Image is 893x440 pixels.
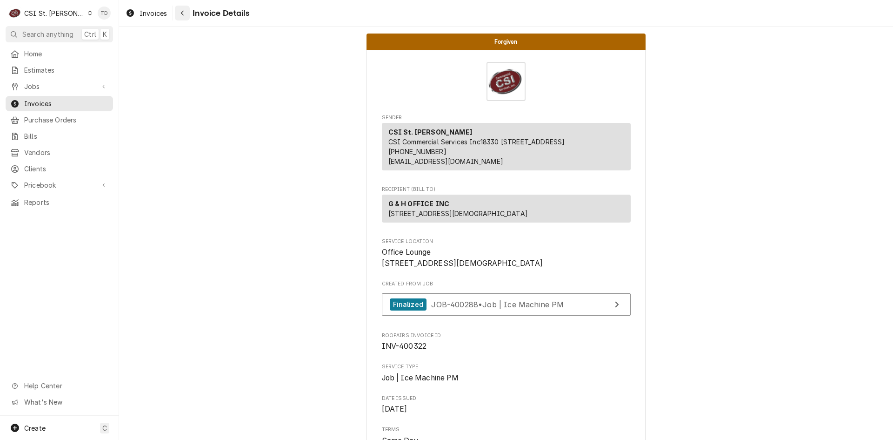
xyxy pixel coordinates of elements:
[382,238,631,245] span: Service Location
[382,195,631,226] div: Recipient (Bill To)
[382,123,631,174] div: Sender
[24,8,85,18] div: CSI St. [PERSON_NAME]
[388,138,565,146] span: CSI Commercial Services Inc18330 [STREET_ADDRESS]
[382,332,631,352] div: Roopairs Invoice ID
[6,62,113,78] a: Estimates
[24,381,107,391] span: Help Center
[6,112,113,128] a: Purchase Orders
[382,342,427,351] span: INV-400322
[382,247,631,269] span: Service Location
[382,332,631,339] span: Roopairs Invoice ID
[24,424,46,432] span: Create
[382,293,631,316] a: View Job
[382,248,543,268] span: Office Lounge [STREET_ADDRESS][DEMOGRAPHIC_DATA]
[6,394,113,410] a: Go to What's New
[24,99,108,108] span: Invoices
[140,8,167,18] span: Invoices
[6,145,113,160] a: Vendors
[6,96,113,111] a: Invoices
[382,404,631,415] span: Date Issued
[98,7,111,20] div: TD
[175,6,190,20] button: Navigate back
[382,123,631,170] div: Sender
[122,6,171,21] a: Invoices
[367,34,646,50] div: Status
[24,49,108,59] span: Home
[390,298,427,311] div: Finalized
[8,7,21,20] div: C
[388,157,503,165] a: [EMAIL_ADDRESS][DOMAIN_NAME]
[6,129,113,144] a: Bills
[190,7,249,20] span: Invoice Details
[24,180,94,190] span: Pricebook
[84,29,96,39] span: Ctrl
[6,177,113,193] a: Go to Pricebook
[382,114,631,122] span: Sender
[24,65,108,75] span: Estimates
[24,115,108,125] span: Purchase Orders
[382,114,631,175] div: Invoice Sender
[6,26,113,42] button: Search anythingCtrlK
[24,148,108,157] span: Vendors
[382,280,631,320] div: Created From Job
[382,363,631,383] div: Service Type
[24,397,107,407] span: What's New
[24,81,94,91] span: Jobs
[382,341,631,352] span: Roopairs Invoice ID
[431,299,564,309] span: JOB-400288 • Job | Ice Machine PM
[382,238,631,269] div: Service Location
[388,210,528,217] span: [STREET_ADDRESS][DEMOGRAPHIC_DATA]
[494,39,517,45] span: Forgiven
[24,131,108,141] span: Bills
[382,363,631,371] span: Service Type
[382,426,631,433] span: Terms
[24,164,108,174] span: Clients
[6,79,113,94] a: Go to Jobs
[102,423,107,433] span: C
[382,395,631,415] div: Date Issued
[382,195,631,223] div: Recipient (Bill To)
[22,29,73,39] span: Search anything
[388,128,472,136] strong: CSI St. [PERSON_NAME]
[6,161,113,176] a: Clients
[382,186,631,193] span: Recipient (Bill To)
[6,46,113,61] a: Home
[486,62,526,101] img: Logo
[382,405,407,413] span: [DATE]
[98,7,111,20] div: Tim Devereux's Avatar
[382,372,631,384] span: Service Type
[24,197,108,207] span: Reports
[382,186,631,227] div: Invoice Recipient
[382,280,631,288] span: Created From Job
[6,195,113,210] a: Reports
[382,373,459,382] span: Job | Ice Machine PM
[6,378,113,393] a: Go to Help Center
[382,395,631,402] span: Date Issued
[8,7,21,20] div: CSI St. Louis's Avatar
[388,148,446,156] a: [PHONE_NUMBER]
[388,200,450,208] strong: G & H OFFICE INC
[103,29,107,39] span: K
